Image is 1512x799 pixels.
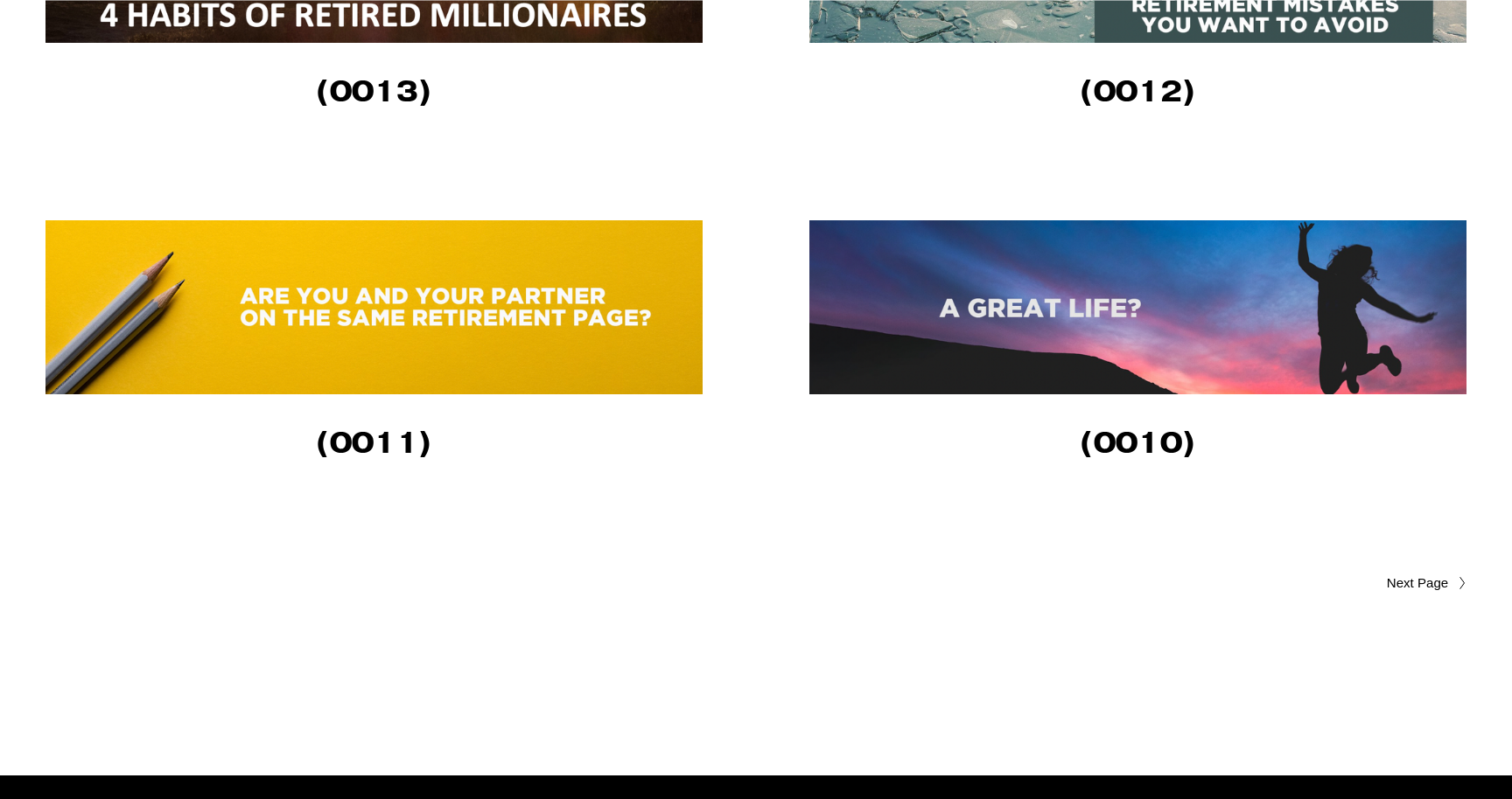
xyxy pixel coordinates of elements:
strong: (0010) [1080,423,1195,462]
img: Are you and your spouse on the same retirement page?&nbsp;(0011) When it comes to retirement, are... [45,220,706,394]
img: Four values to consider for a great life (0010) We all have values…some we choose…others choose u... [809,220,1470,394]
strong: (0012) [1080,72,1195,110]
strong: (0011) [316,423,431,462]
strong: (0013) [316,72,431,110]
